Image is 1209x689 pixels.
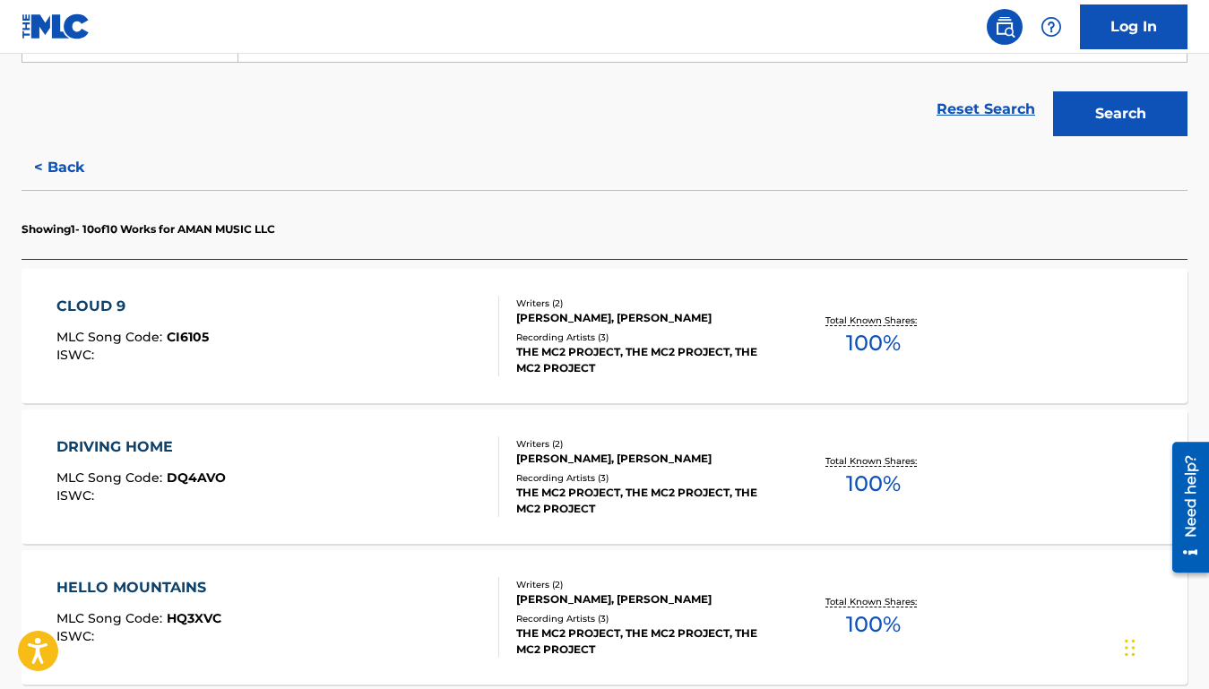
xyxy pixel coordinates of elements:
[56,610,167,626] span: MLC Song Code :
[1119,603,1209,689] iframe: Chat Widget
[22,145,129,190] button: < Back
[22,409,1187,544] a: DRIVING HOMEMLC Song Code:DQ4AVOISWC:Writers (2)[PERSON_NAME], [PERSON_NAME]Recording Artists (3)...
[1033,9,1069,45] div: Help
[846,468,901,500] span: 100 %
[1053,91,1187,136] button: Search
[516,331,776,344] div: Recording Artists ( 3 )
[56,487,99,504] span: ISWC :
[1125,621,1136,675] div: Drag
[22,269,1187,403] a: CLOUD 9MLC Song Code:CI6105ISWC:Writers (2)[PERSON_NAME], [PERSON_NAME]Recording Artists (3)THE M...
[56,347,99,363] span: ISWC :
[167,610,221,626] span: HQ3XVC
[167,469,226,486] span: DQ4AVO
[516,578,776,591] div: Writers ( 2 )
[994,16,1015,38] img: search
[516,612,776,625] div: Recording Artists ( 3 )
[56,628,99,644] span: ISWC :
[825,595,921,608] p: Total Known Shares:
[56,296,209,317] div: CLOUD 9
[167,329,209,345] span: CI6105
[928,90,1044,129] a: Reset Search
[825,314,921,327] p: Total Known Shares:
[1159,435,1209,580] iframe: Resource Center
[56,577,221,599] div: HELLO MOUNTAINS
[1080,4,1187,49] a: Log In
[516,297,776,310] div: Writers ( 2 )
[56,469,167,486] span: MLC Song Code :
[56,436,226,458] div: DRIVING HOME
[516,451,776,467] div: [PERSON_NAME], [PERSON_NAME]
[987,9,1023,45] a: Public Search
[22,550,1187,685] a: HELLO MOUNTAINSMLC Song Code:HQ3XVCISWC:Writers (2)[PERSON_NAME], [PERSON_NAME]Recording Artists ...
[516,625,776,658] div: THE MC2 PROJECT, THE MC2 PROJECT, THE MC2 PROJECT
[846,608,901,641] span: 100 %
[22,13,91,39] img: MLC Logo
[1041,16,1062,38] img: help
[516,485,776,517] div: THE MC2 PROJECT, THE MC2 PROJECT, THE MC2 PROJECT
[825,454,921,468] p: Total Known Shares:
[516,310,776,326] div: [PERSON_NAME], [PERSON_NAME]
[516,437,776,451] div: Writers ( 2 )
[516,471,776,485] div: Recording Artists ( 3 )
[516,344,776,376] div: THE MC2 PROJECT, THE MC2 PROJECT, THE MC2 PROJECT
[56,329,167,345] span: MLC Song Code :
[22,18,1187,145] form: Search Form
[846,327,901,359] span: 100 %
[22,221,275,237] p: Showing 1 - 10 of 10 Works for AMAN MUSIC LLC
[516,591,776,607] div: [PERSON_NAME], [PERSON_NAME]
